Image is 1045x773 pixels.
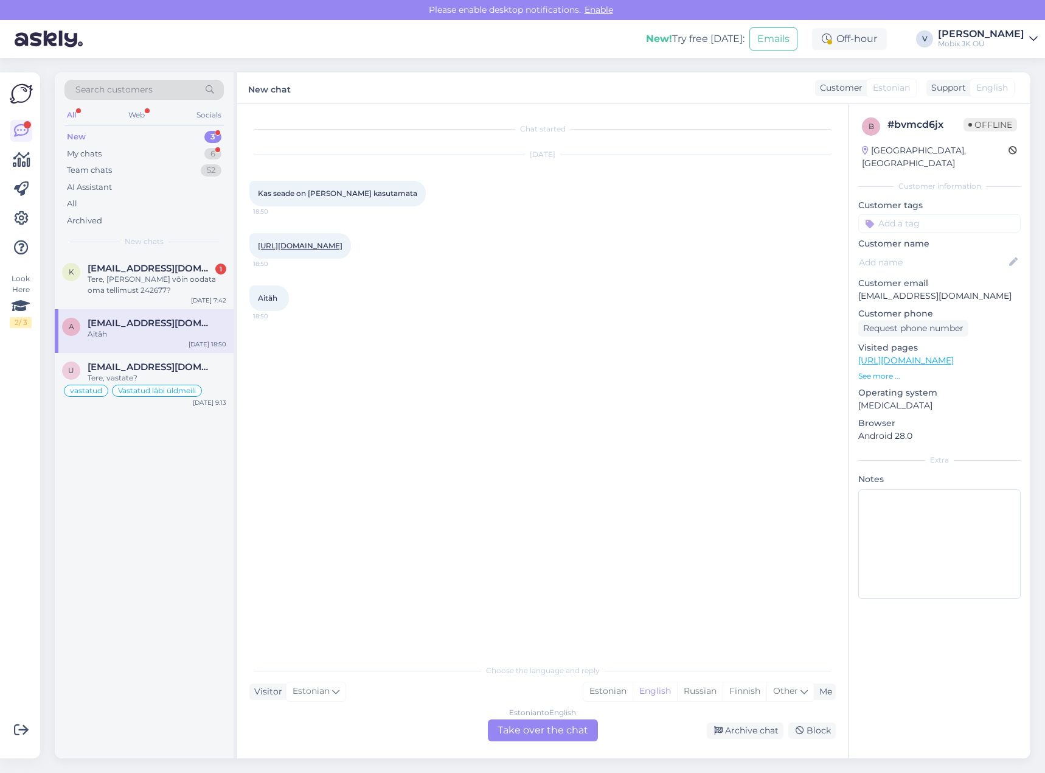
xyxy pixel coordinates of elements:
[191,296,226,305] div: [DATE] 7:42
[963,118,1017,131] span: Offline
[75,83,153,96] span: Search customers
[858,355,954,366] a: [URL][DOMAIN_NAME]
[509,707,576,718] div: Estonian to English
[646,32,745,46] div: Try free [DATE]:
[118,387,196,394] span: Vastatud läbi üldmeili
[10,273,32,328] div: Look Here
[869,122,874,131] span: b
[249,149,836,160] div: [DATE]
[815,82,863,94] div: Customer
[773,685,798,696] span: Other
[976,82,1008,94] span: English
[858,320,968,337] div: Request phone number
[488,719,598,741] div: Take over the chat
[189,340,226,349] div: [DATE] 18:50
[253,259,299,268] span: 18:50
[10,317,32,328] div: 2 / 3
[858,199,1021,212] p: Customer tags
[646,33,672,44] b: New!
[204,148,221,160] div: 6
[67,131,86,143] div: New
[194,107,224,123] div: Socials
[249,685,282,698] div: Visitor
[858,237,1021,250] p: Customer name
[249,665,836,676] div: Choose the language and reply
[67,181,112,194] div: AI Assistant
[64,107,78,123] div: All
[938,29,1024,39] div: [PERSON_NAME]
[253,312,299,321] span: 18:50
[858,386,1021,399] p: Operating system
[858,399,1021,412] p: [MEDICAL_DATA]
[10,82,33,105] img: Askly Logo
[67,198,77,210] div: All
[858,430,1021,442] p: Android 28.0
[926,82,966,94] div: Support
[204,131,221,143] div: 3
[258,189,417,198] span: Kas seade on [PERSON_NAME] kasutamata
[916,30,933,47] div: V
[858,371,1021,382] p: See more ...
[858,277,1021,290] p: Customer email
[249,124,836,135] div: Chat started
[858,455,1021,466] div: Extra
[938,39,1024,49] div: Mobix JK OÜ
[858,181,1021,192] div: Customer information
[749,27,797,51] button: Emails
[125,236,164,247] span: New chats
[67,215,102,227] div: Archived
[723,682,766,701] div: Finnish
[253,207,299,216] span: 18:50
[814,685,832,698] div: Me
[858,307,1021,320] p: Customer phone
[69,322,74,331] span: a
[215,264,226,275] div: 1
[707,722,783,739] div: Archive chat
[67,164,112,177] div: Team chats
[293,685,330,698] span: Estonian
[862,144,1009,170] div: [GEOGRAPHIC_DATA], [GEOGRAPHIC_DATA]
[126,107,147,123] div: Web
[873,82,910,94] span: Estonian
[70,387,102,394] span: vastatud
[88,274,226,296] div: Tere, [PERSON_NAME] võin oodata oma tellimust 242677?
[67,148,102,160] div: My chats
[88,329,226,340] div: Aitäh
[938,29,1038,49] a: [PERSON_NAME]Mobix JK OÜ
[88,362,214,373] span: uku.ojasalu@gmail.com
[858,417,1021,430] p: Browser
[788,722,836,739] div: Block
[88,373,226,383] div: Tere, vastate?
[858,473,1021,486] p: Notes
[583,682,633,701] div: Estonian
[859,256,1007,269] input: Add name
[858,290,1021,303] p: [EMAIL_ADDRESS][DOMAIN_NAME]
[858,341,1021,354] p: Visited pages
[193,398,226,407] div: [DATE] 9:13
[68,366,74,375] span: u
[248,80,291,96] label: New chat
[201,164,221,177] div: 52
[88,263,214,274] span: kairi.rebane1@gmail.com
[581,4,617,15] span: Enable
[677,682,723,701] div: Russian
[258,293,277,303] span: Aitäh
[258,241,342,250] a: [URL][DOMAIN_NAME]
[858,214,1021,233] input: Add a tag
[69,267,74,276] span: k
[812,28,887,50] div: Off-hour
[633,682,677,701] div: English
[887,117,963,132] div: # bvmcd6jx
[88,318,214,329] span: aleks.tonnus@volton.ee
